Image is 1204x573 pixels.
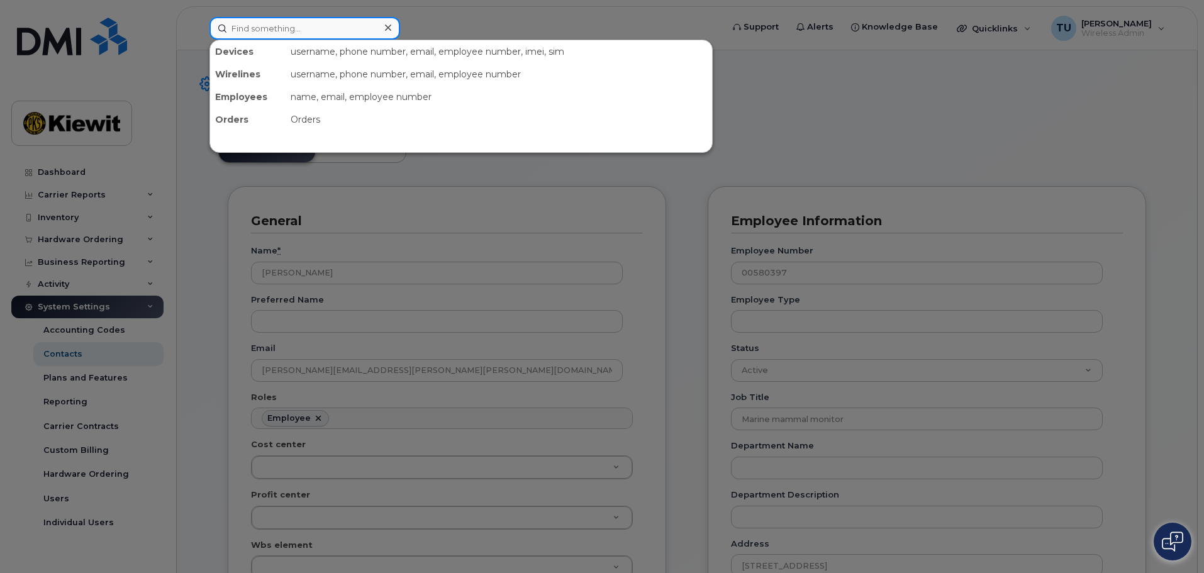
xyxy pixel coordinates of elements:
[286,63,712,86] div: username, phone number, email, employee number
[286,108,712,131] div: Orders
[210,86,286,108] div: Employees
[210,108,286,131] div: Orders
[210,63,286,86] div: Wirelines
[286,40,712,63] div: username, phone number, email, employee number, imei, sim
[286,86,712,108] div: name, email, employee number
[1162,531,1183,552] img: Open chat
[210,40,286,63] div: Devices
